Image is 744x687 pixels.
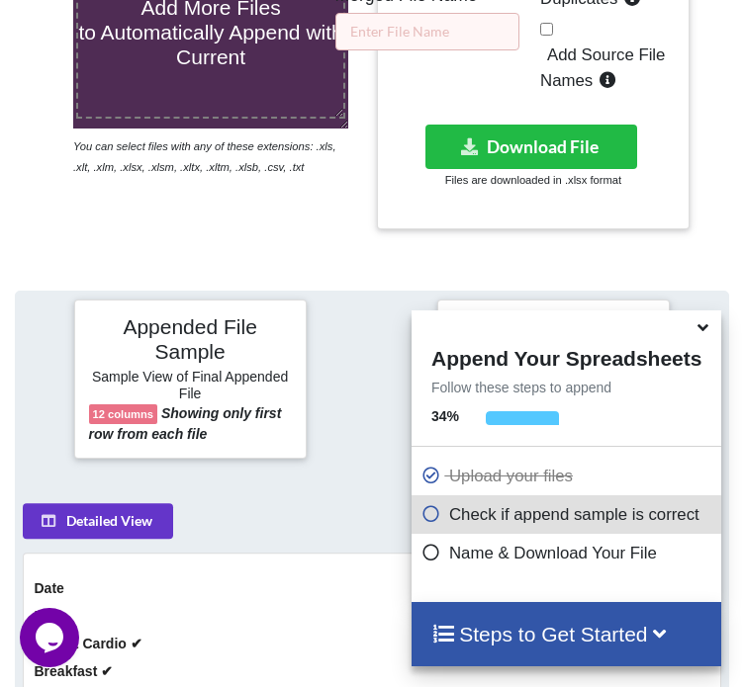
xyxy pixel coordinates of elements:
[24,602,720,630] th: Day
[73,140,336,173] i: You can select files with any of these extensions: .xls, .xlt, .xlm, .xlsx, .xlsm, .xltx, .xltm, ...
[540,45,665,90] span: Add Source File Names
[89,369,292,405] h6: Sample View of Final Appended File
[24,574,720,602] th: Date
[20,608,83,667] iframe: chat widget
[412,341,721,371] h4: Append Your Spreadsheets
[421,464,716,488] p: Upload your files
[412,378,721,397] p: Follow these steps to append
[93,408,154,420] b: 12 columns
[89,314,292,367] h4: Appended File Sample
[335,13,519,50] input: Enter File Name
[23,503,173,539] button: Detailed View
[421,541,716,565] p: Name & Download Your File
[431,622,701,646] h4: Steps to Get Started
[431,408,459,424] b: 34 %
[24,630,720,657] th: Gym & Cardio ✔
[445,174,621,186] small: Files are downloaded in .xlsx format
[24,657,720,685] th: Breakfast ✔
[89,405,282,442] b: Showing only first row from each file
[421,502,716,527] p: Check if append sample is correct
[425,125,637,169] button: Download File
